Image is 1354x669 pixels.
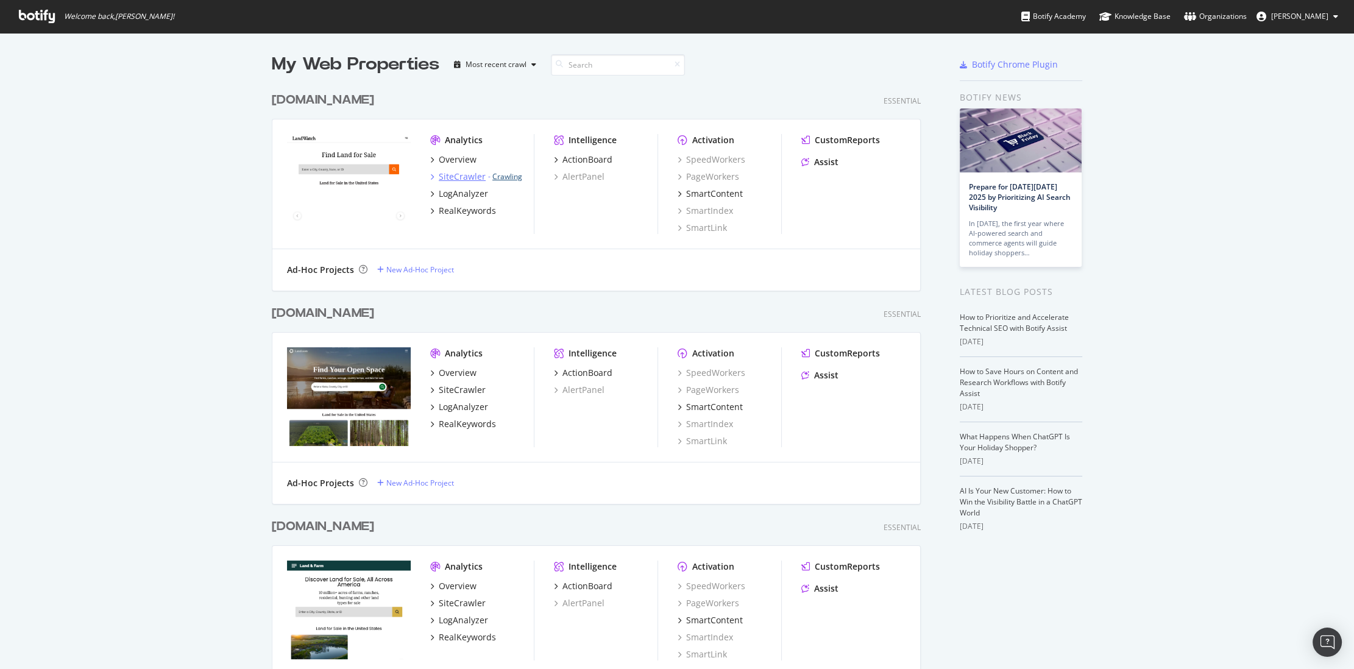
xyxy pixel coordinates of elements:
img: land.com [287,347,411,446]
div: My Web Properties [272,52,439,77]
a: ActionBoard [554,580,612,592]
a: Overview [430,154,477,166]
a: [DOMAIN_NAME] [272,305,379,322]
div: [DOMAIN_NAME] [272,305,374,322]
a: SpeedWorkers [678,367,745,379]
div: In [DATE], the first year where AI-powered search and commerce agents will guide holiday shoppers… [969,219,1072,258]
a: [DOMAIN_NAME] [272,518,379,536]
div: Organizations [1184,10,1247,23]
div: CustomReports [815,134,880,146]
a: Crawling [492,171,522,182]
div: Analytics [445,561,483,573]
div: Intelligence [569,561,617,573]
a: PageWorkers [678,171,739,183]
a: SiteCrawler [430,384,486,396]
button: Most recent crawl [449,55,541,74]
div: SmartContent [686,188,743,200]
div: RealKeywords [439,631,496,643]
a: ActionBoard [554,367,612,379]
div: ActionBoard [562,154,612,166]
a: SiteCrawler- Crawling [430,171,522,183]
img: Prepare for Black Friday 2025 by Prioritizing AI Search Visibility [960,108,1082,172]
a: LogAnalyzer [430,188,488,200]
a: How to Prioritize and Accelerate Technical SEO with Botify Assist [960,312,1069,333]
a: SmartLink [678,222,727,234]
div: Most recent crawl [466,61,526,68]
a: Assist [801,582,838,595]
a: Assist [801,156,838,168]
div: Botify news [960,91,1082,104]
div: Ad-Hoc Projects [287,264,354,276]
div: Latest Blog Posts [960,285,1082,299]
a: SpeedWorkers [678,580,745,592]
a: SmartContent [678,614,743,626]
a: SmartContent [678,188,743,200]
a: Botify Chrome Plugin [960,58,1058,71]
a: SiteCrawler [430,597,486,609]
div: ActionBoard [562,367,612,379]
div: Intelligence [569,134,617,146]
a: SmartIndex [678,205,733,217]
a: Prepare for [DATE][DATE] 2025 by Prioritizing AI Search Visibility [969,182,1071,213]
div: Essential [884,96,921,106]
a: CustomReports [801,134,880,146]
div: CustomReports [815,561,880,573]
div: Essential [884,522,921,533]
div: Essential [884,309,921,319]
div: Assist [814,156,838,168]
div: [DOMAIN_NAME] [272,518,374,536]
button: [PERSON_NAME] [1247,7,1348,26]
a: SpeedWorkers [678,154,745,166]
div: SiteCrawler [439,597,486,609]
a: RealKeywords [430,631,496,643]
img: landandfarm.com [287,561,411,659]
div: SiteCrawler [439,384,486,396]
a: RealKeywords [430,205,496,217]
a: [DOMAIN_NAME] [272,91,379,109]
a: New Ad-Hoc Project [377,478,454,488]
div: SmartIndex [678,418,733,430]
div: LogAnalyzer [439,188,488,200]
a: AI Is Your New Customer: How to Win the Visibility Battle in a ChatGPT World [960,486,1082,518]
a: CustomReports [801,561,880,573]
a: AlertPanel [554,597,604,609]
div: SmartContent [686,614,743,626]
div: Activation [692,134,734,146]
a: SmartIndex [678,631,733,643]
a: LogAnalyzer [430,401,488,413]
div: Knowledge Base [1099,10,1171,23]
div: New Ad-Hoc Project [386,478,454,488]
a: AlertPanel [554,384,604,396]
span: Michael Glavac [1271,11,1328,21]
div: [DATE] [960,336,1082,347]
a: AlertPanel [554,171,604,183]
div: PageWorkers [678,597,739,609]
input: Search [551,54,685,76]
a: SmartLink [678,648,727,660]
div: Overview [439,580,477,592]
a: Overview [430,580,477,592]
a: CustomReports [801,347,880,359]
div: Activation [692,347,734,359]
div: [DATE] [960,402,1082,412]
div: SmartContent [686,401,743,413]
a: SmartLink [678,435,727,447]
span: Welcome back, [PERSON_NAME] ! [64,12,174,21]
div: Intelligence [569,347,617,359]
div: RealKeywords [439,418,496,430]
a: What Happens When ChatGPT Is Your Holiday Shopper? [960,431,1070,453]
div: [DATE] [960,521,1082,532]
div: CustomReports [815,347,880,359]
a: Overview [430,367,477,379]
div: Overview [439,367,477,379]
a: PageWorkers [678,384,739,396]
